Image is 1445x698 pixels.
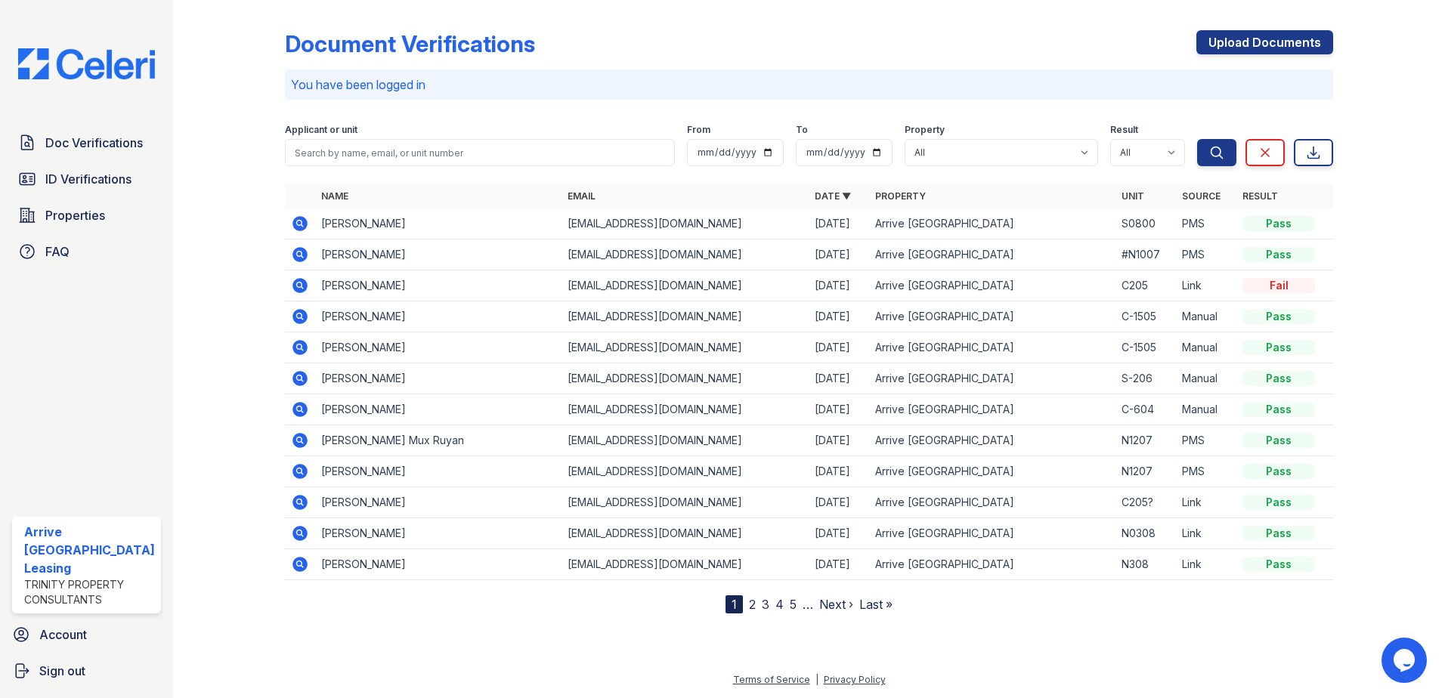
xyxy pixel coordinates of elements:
a: 5 [790,597,797,612]
a: Sign out [6,656,167,686]
td: PMS [1176,456,1236,487]
div: Pass [1242,247,1315,262]
td: [PERSON_NAME] [315,518,562,549]
div: Pass [1242,464,1315,479]
div: Pass [1242,309,1315,324]
td: [EMAIL_ADDRESS][DOMAIN_NAME] [562,239,809,270]
a: FAQ [12,236,161,267]
div: Document Verifications [285,30,535,57]
div: Pass [1242,526,1315,541]
label: From [687,124,710,136]
td: [PERSON_NAME] [315,549,562,580]
td: PMS [1176,208,1236,239]
td: [PERSON_NAME] [315,456,562,487]
td: [PERSON_NAME] [315,270,562,301]
span: Doc Verifications [45,134,143,152]
a: Unit [1122,190,1144,202]
a: Privacy Policy [824,674,886,685]
a: Upload Documents [1196,30,1333,54]
td: PMS [1176,239,1236,270]
td: [EMAIL_ADDRESS][DOMAIN_NAME] [562,301,809,332]
a: Email [568,190,596,202]
a: Account [6,619,167,650]
div: Pass [1242,216,1315,231]
label: Property [905,124,945,136]
label: Result [1110,124,1138,136]
a: 3 [762,597,769,612]
td: N308 [1115,549,1176,580]
label: Applicant or unit [285,124,357,136]
td: [EMAIL_ADDRESS][DOMAIN_NAME] [562,270,809,301]
td: Link [1176,270,1236,301]
td: [PERSON_NAME] Mux Ruyan [315,425,562,456]
td: N0308 [1115,518,1176,549]
td: Arrive [GEOGRAPHIC_DATA] [869,487,1116,518]
div: Pass [1242,495,1315,510]
span: Account [39,625,87,644]
td: [PERSON_NAME] [315,208,562,239]
td: [DATE] [809,363,869,394]
iframe: chat widget [1382,638,1430,683]
td: Arrive [GEOGRAPHIC_DATA] [869,301,1116,332]
td: C-1505 [1115,332,1176,363]
span: Properties [45,206,105,224]
td: [DATE] [809,425,869,456]
td: [PERSON_NAME] [315,487,562,518]
span: … [803,595,813,613]
a: Next › [819,597,853,612]
td: Arrive [GEOGRAPHIC_DATA] [869,518,1116,549]
td: [DATE] [809,239,869,270]
td: Manual [1176,363,1236,394]
td: Link [1176,549,1236,580]
div: 1 [726,595,743,613]
td: [DATE] [809,549,869,580]
td: C-1505 [1115,301,1176,332]
a: Doc Verifications [12,128,161,158]
td: [PERSON_NAME] [315,394,562,425]
td: Arrive [GEOGRAPHIC_DATA] [869,332,1116,363]
td: C-604 [1115,394,1176,425]
div: Fail [1242,278,1315,293]
div: Pass [1242,340,1315,355]
a: Date ▼ [815,190,851,202]
td: Link [1176,518,1236,549]
p: You have been logged in [291,76,1328,94]
span: FAQ [45,242,70,261]
td: [DATE] [809,456,869,487]
a: 4 [775,597,784,612]
td: [DATE] [809,270,869,301]
td: [EMAIL_ADDRESS][DOMAIN_NAME] [562,363,809,394]
input: Search by name, email, or unit number [285,139,676,166]
a: Result [1242,190,1278,202]
td: C205? [1115,487,1176,518]
td: Arrive [GEOGRAPHIC_DATA] [869,394,1116,425]
td: [PERSON_NAME] [315,301,562,332]
a: Source [1182,190,1221,202]
span: ID Verifications [45,170,132,188]
img: CE_Logo_Blue-a8612792a0a2168367f1c8372b55b34899dd931a85d93a1a3d3e32e68fde9ad4.png [6,48,167,79]
td: Arrive [GEOGRAPHIC_DATA] [869,270,1116,301]
td: [DATE] [809,487,869,518]
a: ID Verifications [12,164,161,194]
td: PMS [1176,425,1236,456]
td: [EMAIL_ADDRESS][DOMAIN_NAME] [562,549,809,580]
td: [EMAIL_ADDRESS][DOMAIN_NAME] [562,208,809,239]
td: [PERSON_NAME] [315,239,562,270]
td: Manual [1176,332,1236,363]
div: Pass [1242,402,1315,417]
td: [DATE] [809,208,869,239]
td: Manual [1176,301,1236,332]
td: [DATE] [809,518,869,549]
td: [EMAIL_ADDRESS][DOMAIN_NAME] [562,518,809,549]
td: Arrive [GEOGRAPHIC_DATA] [869,363,1116,394]
td: [DATE] [809,301,869,332]
td: [PERSON_NAME] [315,363,562,394]
div: | [815,674,818,685]
a: Property [875,190,926,202]
span: Sign out [39,662,85,680]
td: N1207 [1115,456,1176,487]
div: Pass [1242,557,1315,572]
td: [EMAIL_ADDRESS][DOMAIN_NAME] [562,425,809,456]
td: [DATE] [809,394,869,425]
